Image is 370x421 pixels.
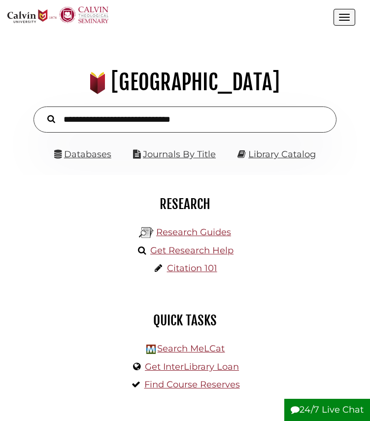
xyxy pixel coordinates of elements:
[54,149,111,160] a: Databases
[144,379,240,390] a: Find Course Reserves
[248,149,316,160] a: Library Catalog
[146,345,156,354] img: Hekman Library Logo
[139,225,154,240] img: Hekman Library Logo
[156,227,231,238] a: Research Guides
[157,343,225,354] a: Search MeLCat
[47,115,55,124] i: Search
[15,312,355,329] h2: Quick Tasks
[15,196,355,212] h2: Research
[150,245,234,256] a: Get Research Help
[59,6,108,23] img: Calvin Theological Seminary
[42,112,60,125] button: Search
[145,361,239,372] a: Get InterLibrary Loan
[334,9,355,26] button: Open the menu
[167,263,217,274] a: Citation 101
[13,69,357,96] h1: [GEOGRAPHIC_DATA]
[143,149,216,160] a: Journals By Title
